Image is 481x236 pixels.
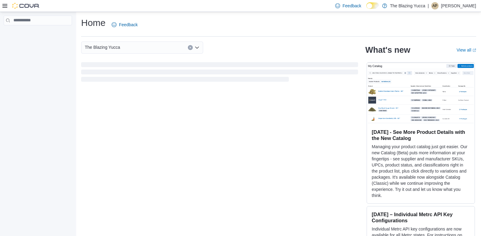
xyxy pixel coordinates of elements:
span: The Blazing Yucca [85,44,120,51]
p: [PERSON_NAME] [441,2,476,9]
p: Managing your product catalog just got easier. Our new Catalog (Beta) puts more information at yo... [372,144,470,198]
h3: [DATE] – Individual Metrc API Key Configurations [372,211,470,223]
a: Feedback [109,19,140,31]
span: Feedback [343,3,361,9]
h2: What's new [365,45,410,55]
svg: External link [472,48,476,52]
button: Clear input [188,45,193,50]
p: | [428,2,429,9]
h1: Home [81,17,106,29]
h3: [DATE] - See More Product Details with the New Catalog [372,129,470,141]
input: Dark Mode [366,2,379,9]
img: Cova [12,3,40,9]
button: Open list of options [195,45,199,50]
div: Anthony Pillich [431,2,439,9]
a: View allExternal link [457,48,476,52]
span: Feedback [119,22,138,28]
span: Loading [81,63,358,83]
p: The Blazing Yucca [390,2,425,9]
nav: Complex example [4,27,72,41]
span: AP [433,2,437,9]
